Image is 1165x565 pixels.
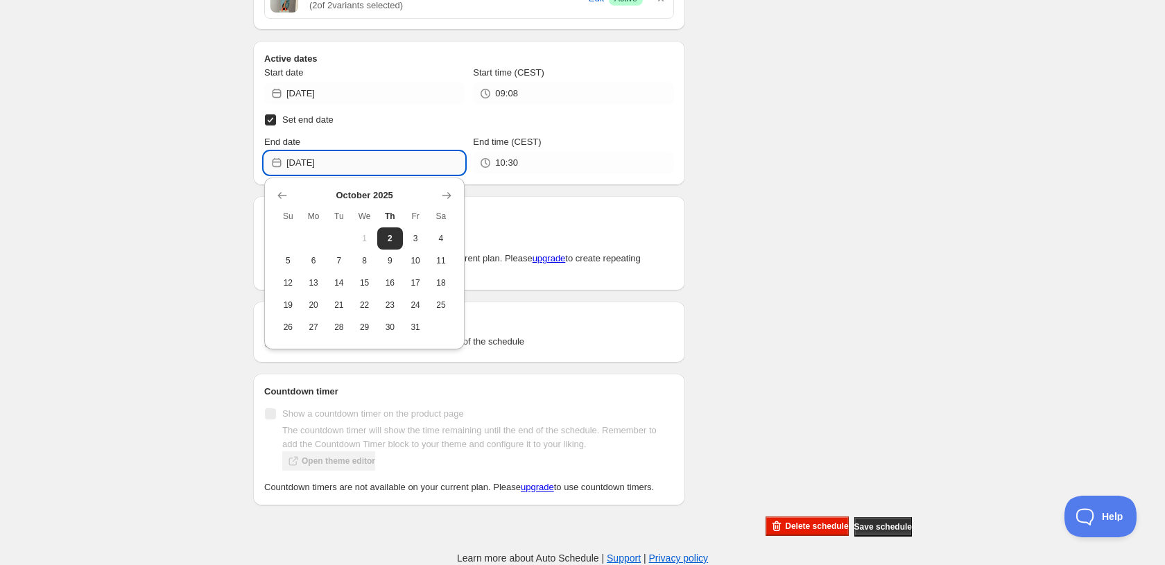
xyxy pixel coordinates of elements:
span: End time (CEST) [473,137,541,147]
span: 22 [357,299,372,311]
iframe: Help Scout Beacon - Open [1064,496,1137,537]
button: Saturday October 18 2025 [429,272,454,294]
th: Monday [301,205,327,227]
span: 16 [383,277,397,288]
span: 25 [434,299,449,311]
button: Sunday October 5 2025 [275,250,301,272]
button: Thursday October 23 2025 [377,294,403,316]
th: Wednesday [352,205,377,227]
span: 12 [281,277,295,288]
button: Saturday October 11 2025 [429,250,454,272]
h2: Active dates [264,52,674,66]
span: 1 [357,233,372,244]
button: Tuesday October 14 2025 [327,272,352,294]
button: Friday October 24 2025 [403,294,429,316]
button: Tuesday October 28 2025 [327,316,352,338]
span: Start date [264,67,303,78]
span: Th [383,211,397,222]
a: upgrade [521,482,554,492]
span: 13 [307,277,321,288]
button: Tuesday October 21 2025 [327,294,352,316]
button: Thursday October 30 2025 [377,316,403,338]
button: Wednesday October 1 2025 [352,227,377,250]
button: Wednesday October 22 2025 [352,294,377,316]
th: Sunday [275,205,301,227]
span: 2 [383,233,397,244]
span: 5 [281,255,295,266]
span: 24 [408,299,423,311]
th: Tuesday [327,205,352,227]
a: Privacy policy [649,553,709,564]
span: Mo [307,211,321,222]
span: Sa [434,211,449,222]
button: Show previous month, September 2025 [273,186,292,205]
span: 9 [383,255,397,266]
button: Delete schedule [766,516,848,536]
span: Su [281,211,295,222]
p: Learn more about Auto Schedule | | [457,551,708,565]
span: 18 [434,277,449,288]
p: Repeating schedules are not available on your current plan. Please to create repeating schedules. [264,252,674,279]
span: 19 [281,299,295,311]
h2: Repeating [264,207,674,221]
span: Show a countdown timer on the product page [282,408,464,419]
span: 8 [357,255,372,266]
span: End date [264,137,300,147]
button: Thursday October 16 2025 [377,272,403,294]
span: We [357,211,372,222]
button: Monday October 13 2025 [301,272,327,294]
span: Delete schedule [785,521,848,532]
button: Wednesday October 15 2025 [352,272,377,294]
button: Wednesday October 29 2025 [352,316,377,338]
button: Friday October 10 2025 [403,250,429,272]
th: Saturday [429,205,454,227]
span: 28 [332,322,347,333]
span: 11 [434,255,449,266]
span: Fr [408,211,423,222]
span: Set end date [282,114,334,125]
button: Sunday October 19 2025 [275,294,301,316]
span: 4 [434,233,449,244]
button: Save schedule [854,517,912,537]
span: Save schedule [854,521,912,532]
span: 23 [383,299,397,311]
button: Monday October 20 2025 [301,294,327,316]
th: Thursday [377,205,403,227]
span: 27 [307,322,321,333]
h2: Countdown timer [264,385,674,399]
span: 3 [408,233,423,244]
a: upgrade [533,253,566,263]
span: 21 [332,299,347,311]
span: 26 [281,322,295,333]
button: Saturday October 4 2025 [429,227,454,250]
span: 31 [408,322,423,333]
span: 17 [408,277,423,288]
button: Today Thursday October 2 2025 [377,227,403,250]
a: Support [607,553,641,564]
button: Thursday October 9 2025 [377,250,403,272]
span: 15 [357,277,372,288]
button: Tuesday October 7 2025 [327,250,352,272]
button: Friday October 31 2025 [403,316,429,338]
button: Monday October 6 2025 [301,250,327,272]
span: 6 [307,255,321,266]
th: Friday [403,205,429,227]
span: 10 [408,255,423,266]
span: 7 [332,255,347,266]
span: 20 [307,299,321,311]
button: Sunday October 26 2025 [275,316,301,338]
p: The countdown timer will show the time remaining until the end of the schedule. Remember to add t... [282,424,674,451]
button: Friday October 17 2025 [403,272,429,294]
button: Friday October 3 2025 [403,227,429,250]
button: Monday October 27 2025 [301,316,327,338]
button: Saturday October 25 2025 [429,294,454,316]
button: Show next month, November 2025 [437,186,456,205]
span: 29 [357,322,372,333]
span: 14 [332,277,347,288]
button: Sunday October 12 2025 [275,272,301,294]
span: Start time (CEST) [473,67,544,78]
h2: Tags [264,313,674,327]
p: Countdown timers are not available on your current plan. Please to use countdown timers. [264,480,674,494]
button: Wednesday October 8 2025 [352,250,377,272]
span: 30 [383,322,397,333]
